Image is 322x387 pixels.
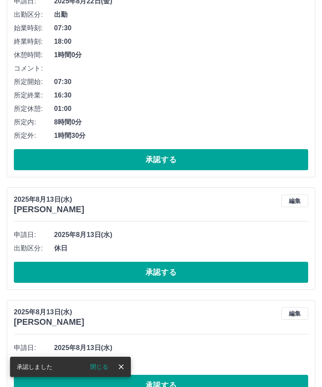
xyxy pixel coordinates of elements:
span: 2025年8月13日(水) [54,230,308,240]
span: 始業時刻: [14,23,54,33]
span: 休日 [54,243,308,253]
span: 所定内: [14,117,54,127]
button: 編集 [281,307,308,320]
button: 承認する [14,149,308,170]
span: 終業時刻: [14,37,54,47]
button: 閉じる [83,361,115,373]
p: 2025年8月13日(水) [14,195,84,205]
button: close [115,361,127,373]
span: 07:30 [54,23,308,33]
span: 出勤 [54,10,308,20]
h3: [PERSON_NAME] [14,317,84,327]
button: 編集 [281,195,308,207]
span: 01:00 [54,104,308,114]
p: 2025年8月13日(水) [14,307,84,317]
span: 8時間0分 [54,117,308,127]
span: 所定終業: [14,90,54,100]
span: 07:30 [54,77,308,87]
span: 1時間30分 [54,131,308,141]
span: 16:30 [54,90,308,100]
h3: [PERSON_NAME] [14,205,84,214]
div: 承認しました [17,359,52,374]
span: コメント: [14,63,54,74]
span: 休日 [54,356,308,366]
button: 承認する [14,262,308,283]
span: 出勤区分: [14,356,54,366]
span: 所定外: [14,131,54,141]
span: 出勤区分: [14,10,54,20]
span: 所定開始: [14,77,54,87]
span: 18:00 [54,37,308,47]
span: 1時間0分 [54,50,308,60]
span: 出勤区分: [14,243,54,253]
span: 2025年8月13日(水) [54,343,308,353]
span: 所定休憩: [14,104,54,114]
span: 申請日: [14,230,54,240]
span: 申請日: [14,343,54,353]
span: 休憩時間: [14,50,54,60]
